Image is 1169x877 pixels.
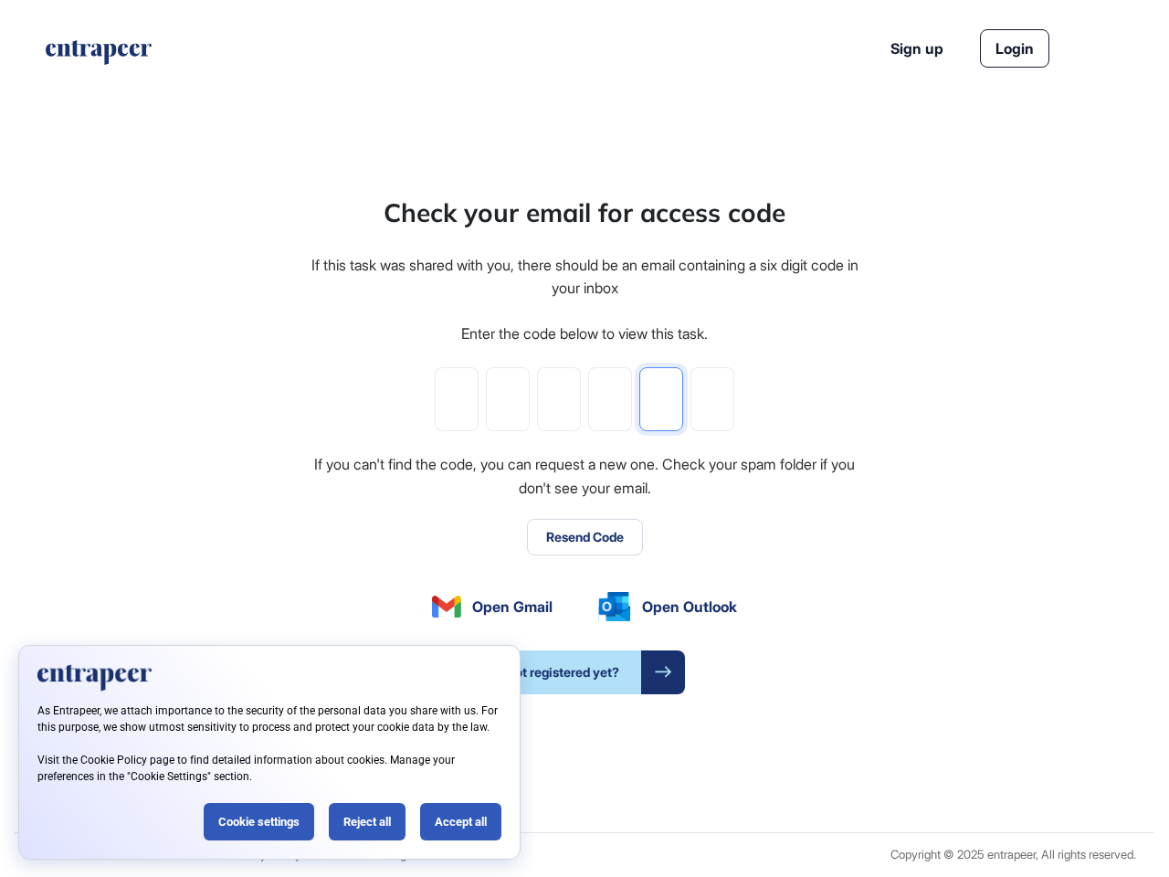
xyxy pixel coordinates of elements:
div: Enter the code below to view this task. [461,322,708,346]
span: Open Gmail [472,596,553,618]
a: Open Gmail [432,596,553,618]
div: If this task was shared with you, there should be an email containing a six digit code in your inbox [309,254,860,301]
div: If you can't find the code, you can request a new one. Check your spam folder if you don't see yo... [309,453,860,500]
button: Resend Code [527,519,643,555]
a: Sign up [890,37,943,59]
a: Not registered yet? [484,650,685,694]
a: Open Outlook [598,592,737,621]
div: Check your email for access code [384,194,785,232]
span: Open Outlook [642,596,737,618]
a: Login [980,29,1049,68]
a: entrapeer-logo [44,40,153,71]
span: Not registered yet? [484,650,641,694]
div: Copyright © 2025 entrapeer, All rights reserved. [890,848,1136,861]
